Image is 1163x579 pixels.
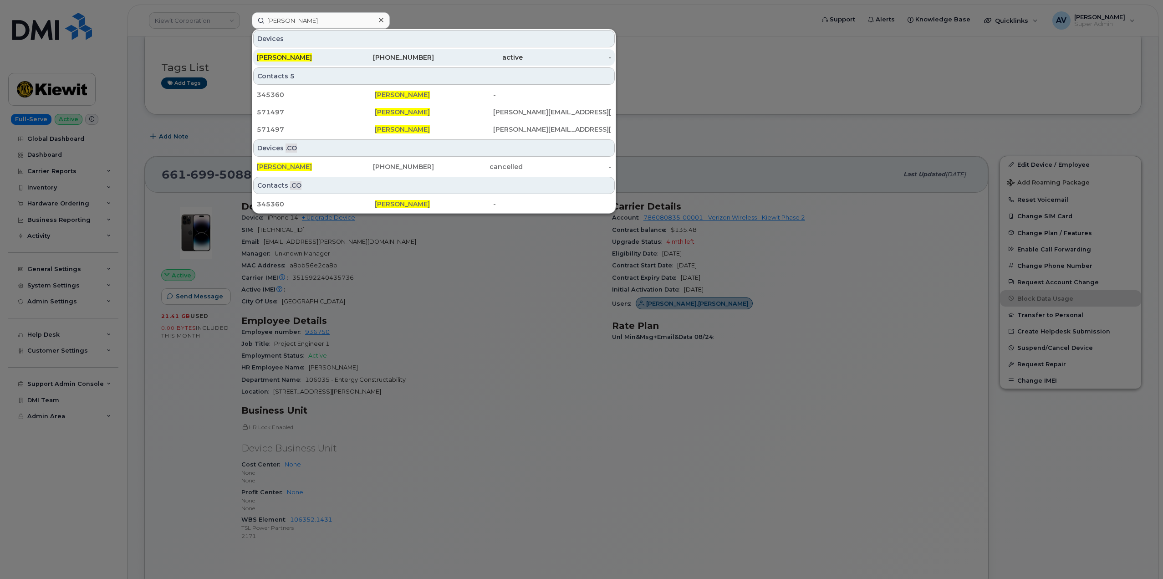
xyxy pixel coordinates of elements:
div: 345360 [257,90,375,99]
span: .CO [290,181,301,190]
a: [PERSON_NAME][PHONE_NUMBER]active- [253,49,615,66]
span: 5 [290,72,295,81]
div: - [493,200,611,209]
a: [PERSON_NAME][PHONE_NUMBER]cancelled- [253,159,615,175]
div: cancelled [434,162,523,171]
div: Devices [253,30,615,47]
div: - [493,90,611,99]
div: Contacts [253,67,615,85]
span: [PERSON_NAME] [375,91,430,99]
span: [PERSON_NAME] [375,108,430,116]
div: 571497 [257,125,375,134]
span: .CO [286,143,297,153]
div: 571497 [257,108,375,117]
div: [PHONE_NUMBER] [346,53,434,62]
a: 345360[PERSON_NAME]- [253,196,615,212]
span: [PERSON_NAME] [257,163,312,171]
div: [PHONE_NUMBER] [346,162,434,171]
a: 345360[PERSON_NAME]- [253,87,615,103]
span: [PERSON_NAME] [375,125,430,133]
div: [PERSON_NAME][EMAIL_ADDRESS][PERSON_NAME][PERSON_NAME][DOMAIN_NAME] [493,125,611,134]
div: Contacts [253,177,615,194]
div: Devices [253,139,615,157]
span: [PERSON_NAME] [375,200,430,208]
div: 345360 [257,200,375,209]
a: 571497[PERSON_NAME][PERSON_NAME][EMAIL_ADDRESS][PERSON_NAME][PERSON_NAME][DOMAIN_NAME] [253,121,615,138]
iframe: Messenger Launcher [1123,539,1156,572]
div: - [523,162,612,171]
div: - [523,53,612,62]
span: [PERSON_NAME] [257,53,312,61]
a: 571497[PERSON_NAME][PERSON_NAME][EMAIL_ADDRESS][PERSON_NAME][PERSON_NAME][DOMAIN_NAME] [253,104,615,120]
div: [PERSON_NAME][EMAIL_ADDRESS][PERSON_NAME][PERSON_NAME][DOMAIN_NAME] [493,108,611,117]
input: Find something... [252,12,390,29]
div: active [434,53,523,62]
